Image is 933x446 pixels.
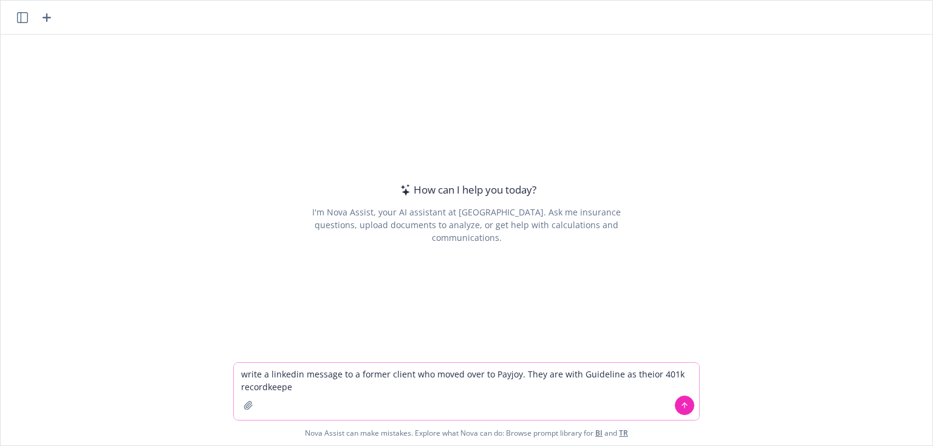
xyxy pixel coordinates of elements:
a: TR [619,428,628,438]
div: How can I help you today? [397,182,536,198]
a: BI [595,428,603,438]
div: I'm Nova Assist, your AI assistant at [GEOGRAPHIC_DATA]. Ask me insurance questions, upload docum... [295,206,637,244]
textarea: write a linkedin message to a former client who moved over to Payjoy. They are with Guideline as ... [234,363,699,420]
span: Nova Assist can make mistakes. Explore what Nova can do: Browse prompt library for and [5,421,928,445]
